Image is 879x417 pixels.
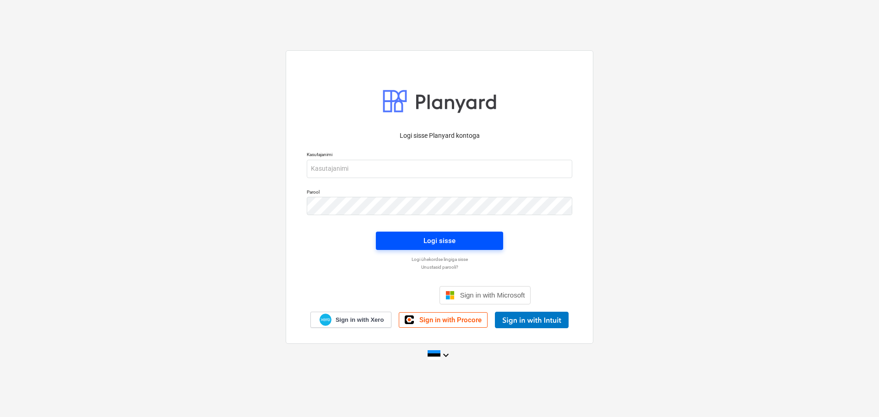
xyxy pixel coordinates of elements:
[344,285,437,305] iframe: Sign in with Google Button
[302,256,577,262] a: Logi ühekordse lingiga sisse
[307,160,572,178] input: Kasutajanimi
[307,189,572,197] p: Parool
[307,131,572,141] p: Logi sisse Planyard kontoga
[302,264,577,270] a: Unustasid parooli?
[399,312,488,328] a: Sign in with Procore
[445,291,455,300] img: Microsoft logo
[376,232,503,250] button: Logi sisse
[310,312,392,328] a: Sign in with Xero
[423,235,456,247] div: Logi sisse
[307,152,572,159] p: Kasutajanimi
[440,350,451,361] i: keyboard_arrow_down
[320,314,331,326] img: Xero logo
[419,316,482,324] span: Sign in with Procore
[460,291,525,299] span: Sign in with Microsoft
[336,316,384,324] span: Sign in with Xero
